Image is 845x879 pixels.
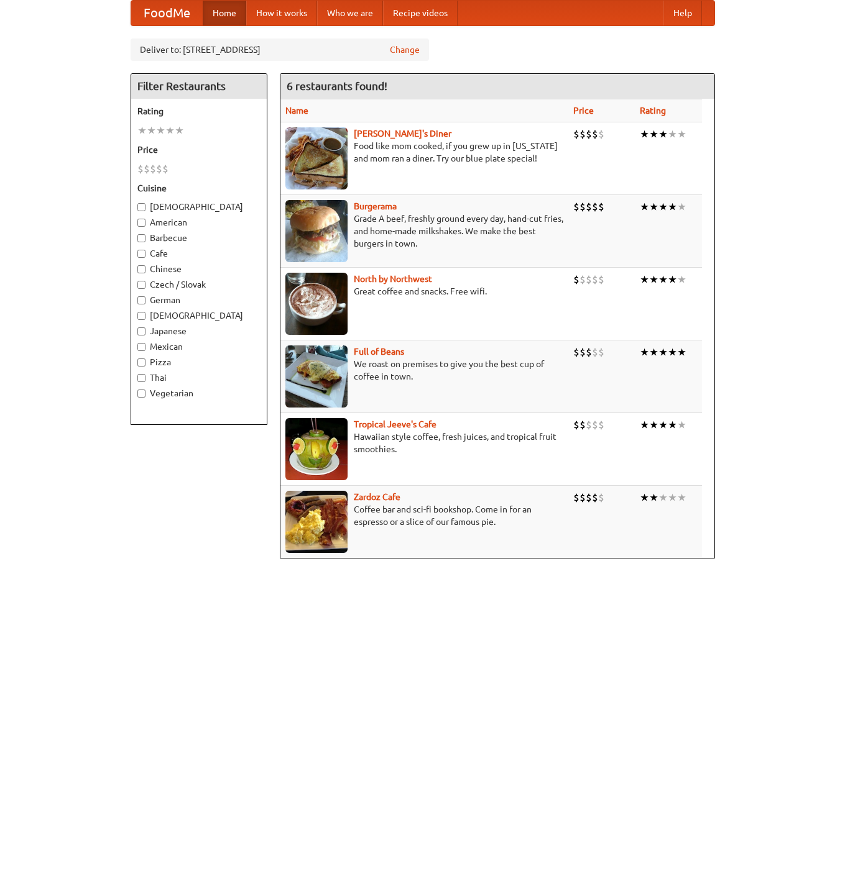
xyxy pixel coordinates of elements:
[137,201,261,213] label: [DEMOGRAPHIC_DATA]
[137,309,261,322] label: [DEMOGRAPHIC_DATA]
[137,294,261,306] label: German
[649,418,658,432] li: ★
[156,162,162,176] li: $
[586,127,592,141] li: $
[598,273,604,286] li: $
[285,285,563,298] p: Great coffee and snacks. Free wifi.
[383,1,458,25] a: Recipe videos
[649,345,658,359] li: ★
[640,200,649,214] li: ★
[658,491,668,504] li: ★
[677,491,686,504] li: ★
[658,127,668,141] li: ★
[285,140,563,165] p: Food like mom cooked, if you grew up in [US_STATE] and mom ran a diner. Try our blue plate special!
[137,343,145,351] input: Mexican
[137,374,145,382] input: Thai
[285,212,563,250] p: Grade A beef, freshly ground every day, hand-cut fries, and home-made milkshakes. We make the bes...
[137,203,145,211] input: [DEMOGRAPHIC_DATA]
[137,162,144,176] li: $
[592,345,598,359] li: $
[137,358,145,367] input: Pizza
[137,278,261,291] label: Czech / Slovak
[354,274,432,284] a: North by Northwest
[586,418,592,432] li: $
[137,387,261,399] label: Vegetarian
[137,296,145,304] input: German
[354,129,451,139] a: [PERSON_NAME]'s Diner
[663,1,702,25] a: Help
[137,247,261,260] label: Cafe
[285,491,348,553] img: zardoz.jpg
[354,492,400,502] a: Zardoz Cafe
[285,430,563,455] p: Hawaiian style coffee, fresh juices, and tropical fruit smoothies.
[649,127,658,141] li: ★
[586,200,592,214] li: $
[137,265,145,273] input: Chinese
[137,232,261,244] label: Barbecue
[658,273,668,286] li: ★
[658,200,668,214] li: ★
[640,106,666,116] a: Rating
[354,419,436,429] b: Tropical Jeeve's Cafe
[573,491,579,504] li: $
[137,263,261,275] label: Chinese
[137,250,145,258] input: Cafe
[598,127,604,141] li: $
[649,200,658,214] li: ★
[144,162,150,176] li: $
[285,503,563,528] p: Coffee bar and sci-fi bookshop. Come in for an espresso or a slice of our famous pie.
[677,200,686,214] li: ★
[640,273,649,286] li: ★
[586,273,592,286] li: $
[649,491,658,504] li: ★
[137,216,261,229] label: American
[175,124,184,137] li: ★
[640,491,649,504] li: ★
[586,491,592,504] li: $
[579,491,586,504] li: $
[573,418,579,432] li: $
[658,345,668,359] li: ★
[137,371,261,384] label: Thai
[137,281,145,289] input: Czech / Slovak
[131,39,429,61] div: Deliver to: [STREET_ADDRESS]
[598,345,604,359] li: $
[354,347,404,357] a: Full of Beans
[579,273,586,286] li: $
[586,345,592,359] li: $
[579,345,586,359] li: $
[677,273,686,286] li: ★
[668,418,677,432] li: ★
[246,1,317,25] a: How it works
[658,418,668,432] li: ★
[137,327,145,335] input: Japanese
[137,340,261,353] label: Mexican
[165,124,175,137] li: ★
[573,273,579,286] li: $
[147,124,156,137] li: ★
[677,418,686,432] li: ★
[640,127,649,141] li: ★
[668,491,677,504] li: ★
[285,273,348,335] img: north.jpg
[640,418,649,432] li: ★
[354,201,397,211] a: Burgerama
[579,200,586,214] li: $
[649,273,658,286] li: ★
[156,124,165,137] li: ★
[677,345,686,359] li: ★
[579,127,586,141] li: $
[137,219,145,227] input: American
[137,312,145,320] input: [DEMOGRAPHIC_DATA]
[203,1,246,25] a: Home
[579,418,586,432] li: $
[668,273,677,286] li: ★
[573,106,594,116] a: Price
[162,162,169,176] li: $
[592,273,598,286] li: $
[137,389,145,398] input: Vegetarian
[137,325,261,337] label: Japanese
